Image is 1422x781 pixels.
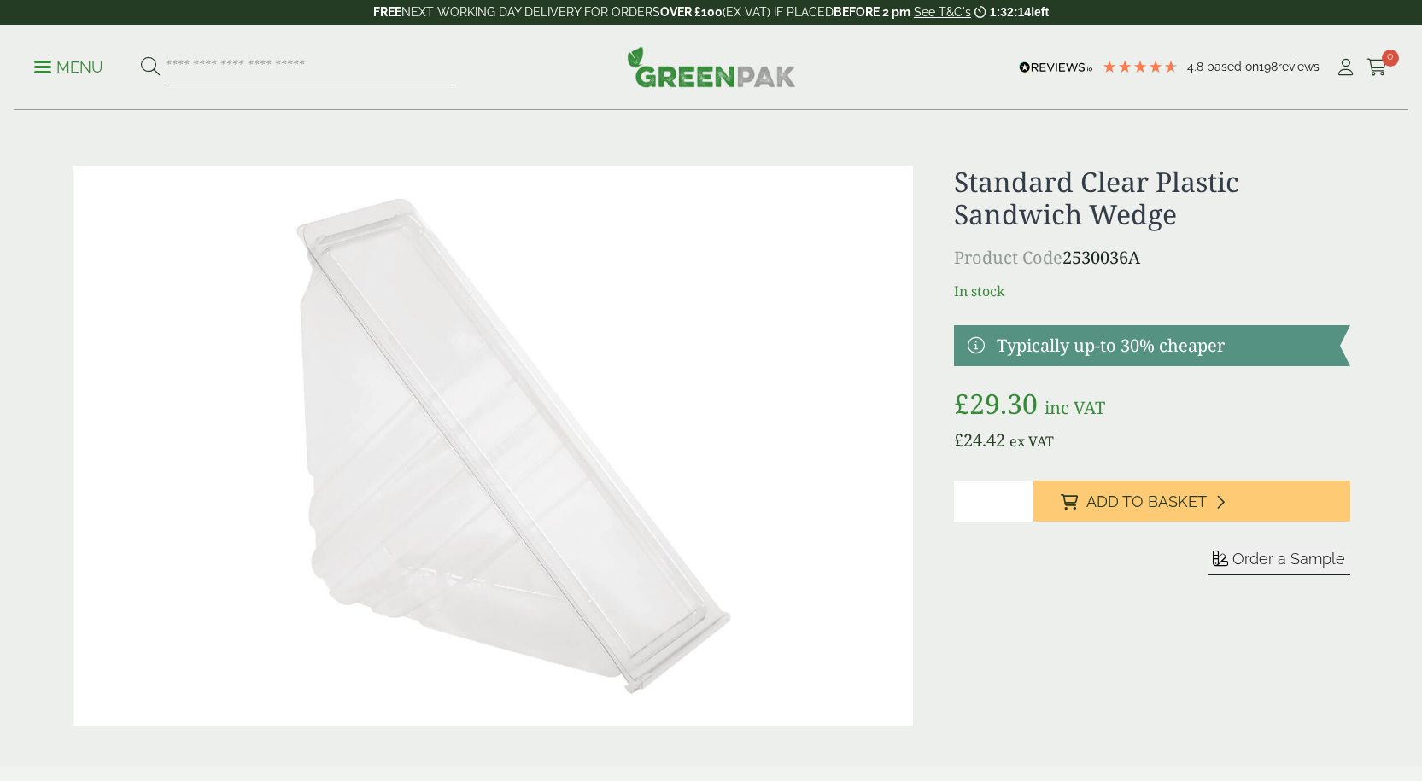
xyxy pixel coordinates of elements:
[34,57,103,78] p: Menu
[1031,5,1049,19] span: left
[954,245,1349,271] p: 2530036A
[954,281,1349,301] p: In stock
[954,246,1062,269] span: Product Code
[1278,60,1320,73] span: reviews
[1045,396,1105,419] span: inc VAT
[1009,432,1054,451] span: ex VAT
[834,5,910,19] strong: BEFORE 2 pm
[1187,60,1207,73] span: 4.8
[954,428,963,452] span: £
[1019,61,1093,73] img: REVIEWS.io
[1208,549,1350,575] button: Order a Sample
[34,57,103,74] a: Menu
[73,166,914,726] img: Standrad Sandwich Wedge
[1086,492,1207,511] span: Add to Basket
[1335,59,1356,76] i: My Account
[954,385,1038,422] bdi: 29.30
[627,46,796,87] img: GreenPak Supplies
[1033,481,1350,522] button: Add to Basket
[914,5,971,19] a: See T&C's
[1366,55,1388,80] a: 0
[1102,59,1179,74] div: 4.79 Stars
[1382,50,1399,67] span: 0
[990,5,1031,19] span: 1:32:14
[954,428,1005,452] bdi: 24.42
[1207,60,1259,73] span: Based on
[660,5,723,19] strong: OVER £100
[373,5,401,19] strong: FREE
[1366,59,1388,76] i: Cart
[954,166,1349,231] h1: Standard Clear Plastic Sandwich Wedge
[1232,550,1345,568] span: Order a Sample
[1259,60,1278,73] span: 198
[954,385,969,422] span: £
